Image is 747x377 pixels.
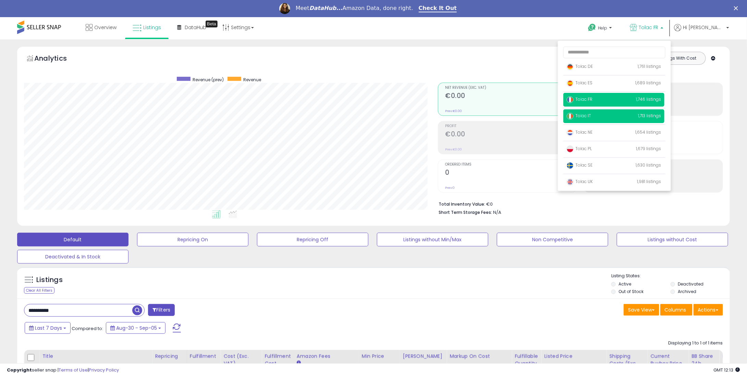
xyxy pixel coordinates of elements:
span: Tolac UK [567,179,593,184]
div: Fulfillment [190,353,218,360]
a: Privacy Policy [89,367,119,373]
span: 2025-09-13 12:13 GMT [714,367,740,373]
button: Columns [660,304,693,316]
span: Overview [94,24,117,31]
button: Listings without Cost [617,233,728,246]
span: Revenue (prev) [193,77,224,83]
span: Tolac ES [567,80,592,86]
div: [PERSON_NAME] [403,353,444,360]
div: Close [734,6,741,10]
b: Total Inventory Value: [439,201,486,207]
button: Actions [694,304,723,316]
div: Listed Price [544,353,603,360]
div: Clear All Filters [24,287,54,294]
div: Cost (Exc. VAT) [223,353,259,367]
label: Out of Stock [619,289,644,294]
p: Listing States: [611,273,730,279]
a: Hi [PERSON_NAME] [674,24,729,39]
span: 1,654 listings [635,129,661,135]
span: Tolac NE [567,129,592,135]
label: Archived [678,289,696,294]
span: 1,713 listings [638,113,661,119]
li: €0 [439,199,718,208]
i: Get Help [588,23,596,32]
strong: Copyright [7,367,32,373]
div: Current Buybox Price [650,353,686,367]
button: Listings without Min/Max [377,233,488,246]
h2: €0.00 [445,130,577,139]
button: Save View [624,304,659,316]
img: Profile image for Georgie [279,3,290,14]
label: Deactivated [678,281,703,287]
i: DataHub... [309,5,343,11]
label: Active [619,281,632,287]
a: Help [583,18,619,39]
button: Filters [148,304,175,316]
div: BB Share 24h. [691,353,717,367]
span: Profit [445,124,577,128]
div: Tooltip anchor [206,21,218,27]
a: Tolac FR [625,17,669,39]
span: 1,689 listings [635,80,661,86]
button: Default [17,233,128,246]
span: 1,679 listings [636,146,661,151]
a: DataHub [172,17,211,38]
img: germany.png [567,63,574,70]
img: uk.png [567,179,574,185]
button: Repricing On [137,233,248,246]
span: Tolac FR [567,96,592,102]
span: Ordered Items [445,163,577,167]
span: N/A [493,209,502,216]
span: DataHub [185,24,206,31]
span: 1,981 listings [637,179,661,184]
img: sweden.png [567,162,574,169]
span: Aug-30 - Sep-05 [116,325,157,331]
a: Settings [217,17,259,38]
small: Prev: €0.00 [445,147,462,151]
button: Last 7 Days [25,322,71,334]
div: Title [42,353,149,360]
div: Fulfillment Cost [265,353,291,367]
th: The percentage added to the cost of goods (COGS) that forms the calculator for Min & Max prices. [447,350,512,377]
div: Markup on Cost [450,353,509,360]
button: Deactivated & In Stock [17,250,128,264]
span: Help [598,25,607,31]
div: Shipping Costs (Exc. VAT) [609,353,645,374]
div: Min Price [362,353,397,360]
button: Non Competitive [497,233,608,246]
button: Listings With Cost [652,54,703,63]
span: Last 7 Days [35,325,62,331]
h2: 0 [445,169,577,178]
span: Listings [143,24,161,31]
span: 1,761 listings [638,63,661,69]
a: Terms of Use [59,367,88,373]
span: Revenue [244,77,261,83]
div: Displaying 1 to 1 of 1 items [669,340,723,346]
img: italy.png [567,113,574,120]
small: Prev: 0 [445,186,455,190]
span: Compared to: [72,325,103,332]
a: Listings [127,17,166,38]
span: 1,746 listings [636,96,661,102]
span: 1,630 listings [636,162,661,168]
span: Tolac FR [639,24,659,31]
div: Repricing [155,353,184,360]
button: Repricing Off [257,233,368,246]
span: Tolac DE [567,63,593,69]
div: Amazon Fees [297,353,356,360]
button: Aug-30 - Sep-05 [106,322,166,334]
h5: Analytics [34,53,80,65]
span: Columns [665,306,686,313]
img: netherlands.png [567,129,574,136]
span: Net Revenue (Exc. VAT) [445,86,577,90]
div: seller snap | | [7,367,119,374]
span: Tolac IT [567,113,591,119]
a: Check It Out [419,5,457,12]
h2: €0.00 [445,92,577,101]
a: Overview [81,17,122,38]
div: Meet Amazon Data, done right. [296,5,413,12]
b: Short Term Storage Fees: [439,209,492,215]
img: france.png [567,96,574,103]
small: Prev: €0.00 [445,109,462,113]
div: Fulfillable Quantity [515,353,538,367]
